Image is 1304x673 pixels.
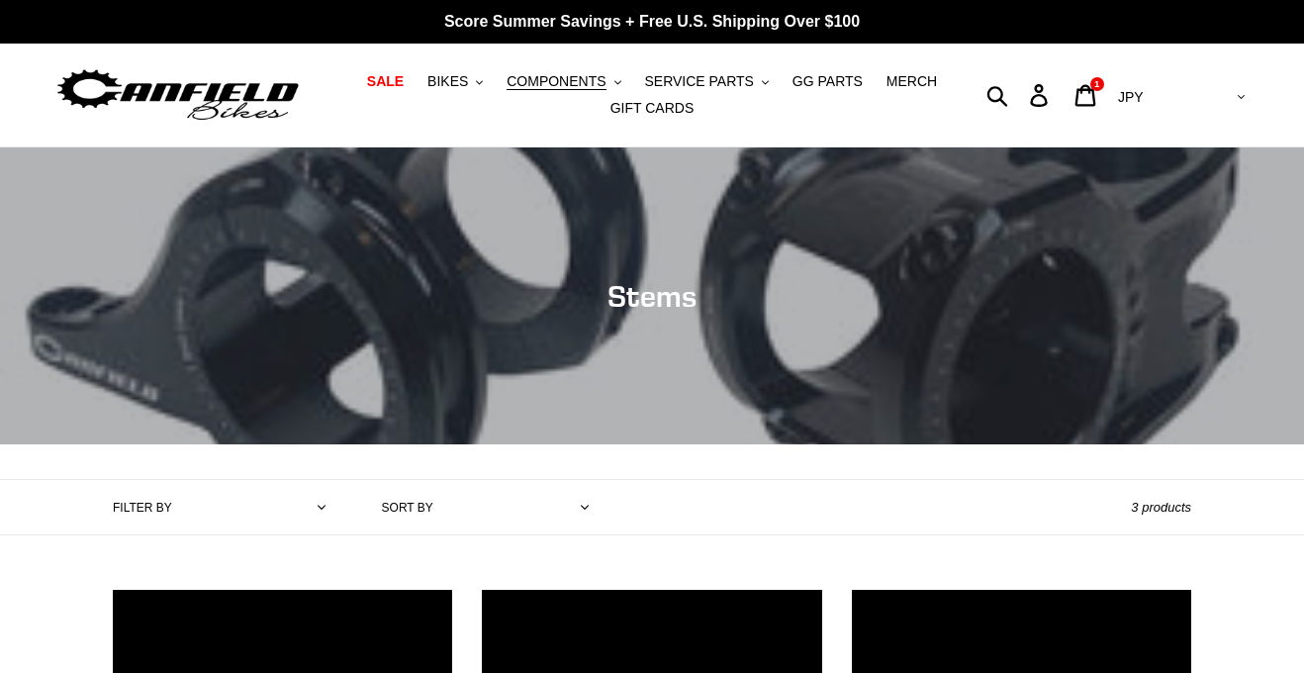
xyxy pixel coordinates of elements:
label: Filter by [113,499,172,517]
a: SALE [357,68,414,95]
img: Canfield Bikes [54,64,302,127]
button: COMPONENTS [497,68,630,95]
label: Sort by [382,499,433,517]
span: 3 products [1131,500,1191,515]
span: SALE [367,73,404,90]
a: GG PARTS [783,68,873,95]
a: GIFT CARDS [601,95,704,122]
button: BIKES [418,68,493,95]
a: MERCH [877,68,947,95]
span: MERCH [886,73,937,90]
span: COMPONENTS [507,73,605,90]
a: 1 [1064,74,1110,117]
button: SERVICE PARTS [634,68,778,95]
span: GG PARTS [792,73,863,90]
span: Stems [607,278,697,314]
span: GIFT CARDS [610,100,695,117]
span: BIKES [427,73,468,90]
span: 1 [1094,79,1099,89]
span: SERVICE PARTS [644,73,753,90]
